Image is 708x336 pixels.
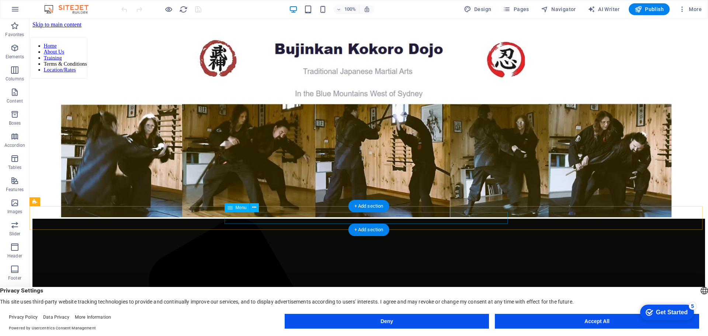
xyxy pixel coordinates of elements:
span: More [678,6,702,13]
span: AI Writer [588,6,620,13]
div: 5 [55,1,62,9]
p: Elements [6,54,24,60]
button: AI Writer [585,3,623,15]
button: Navigator [538,3,579,15]
p: Boxes [9,120,21,126]
div: Get Started [22,8,53,15]
p: Header [7,253,22,259]
p: Features [6,187,24,193]
p: Favorites [5,32,24,38]
div: Design (Ctrl+Alt+Y) [461,3,494,15]
button: Publish [629,3,670,15]
p: Columns [6,76,24,82]
button: Design [461,3,494,15]
span: Publish [635,6,664,13]
p: Footer [8,275,21,281]
span: Design [464,6,492,13]
h6: 100% [344,5,356,14]
p: Images [7,209,22,215]
p: Content [7,98,23,104]
div: Get Started 5 items remaining, 0% complete [6,4,60,19]
span: Pages [503,6,529,13]
p: Tables [8,164,21,170]
button: More [676,3,705,15]
i: On resize automatically adjust zoom level to fit chosen device. [364,6,370,13]
img: Editor Logo [42,5,98,14]
span: Menu [236,205,247,210]
span: Navigator [541,6,576,13]
button: reload [179,5,188,14]
i: Reload page [179,5,188,14]
button: Pages [500,3,532,15]
p: Accordion [4,142,25,148]
p: Slider [9,231,21,237]
button: 100% [333,5,360,14]
div: + Add section [348,200,389,212]
div: + Add section [348,224,389,236]
button: Click here to leave preview mode and continue editing [164,5,173,14]
a: Skip to main content [3,3,52,9]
